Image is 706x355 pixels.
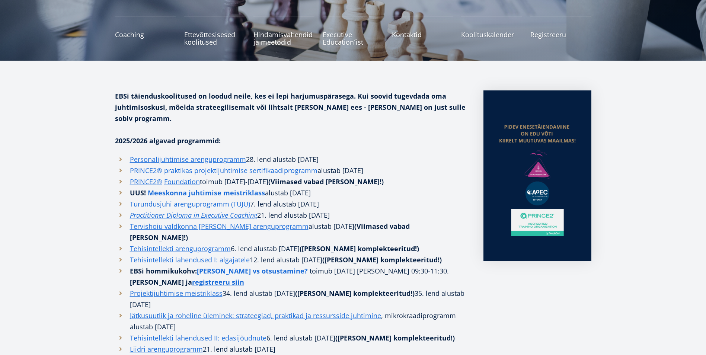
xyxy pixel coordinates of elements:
strong: [PERSON_NAME] ja [130,278,244,287]
a: Projektijuhtimise meistriklass [130,288,223,299]
li: . lend alustab [DATE] [115,210,469,221]
span: Kontaktid [392,31,453,38]
a: Personalijuhtimise arenguprogramm [130,154,246,165]
a: PRINCE2® praktikas projektijuhtimise sertifikaadiprogramm [130,165,317,176]
span: Hindamisvahendid ja meetodid [253,31,314,46]
strong: EBSi hommikukohv: [130,266,310,275]
strong: UUS! [130,188,146,197]
strong: ([PERSON_NAME] komplekteeritud!) [300,244,419,253]
a: registreeru siin [192,276,244,288]
span: Executive Education´ist [323,31,384,46]
a: Registreeru [530,16,591,46]
li: alustab [DATE] [115,221,469,243]
strong: ([PERSON_NAME] komplekteeritud!) [295,289,415,298]
li: 28. lend alustab [DATE] [115,154,469,165]
a: Tehisintellekti arenguprogramm [130,243,231,254]
strong: (Viimased vabad [PERSON_NAME]!) [268,177,384,186]
span: Koolituskalender [461,31,522,38]
strong: EBSi täienduskoolitused on loodud neile, kes ei lepi harjumuspärasega. Kui soovid tugevdada oma j... [115,92,466,123]
a: Ettevõttesisesed koolitused [184,16,245,46]
span: Ettevõttesisesed koolitused [184,31,245,46]
a: Hindamisvahendid ja meetodid [253,16,314,46]
a: Practitioner Diploma in Executive Coaching [130,210,257,221]
strong: ([PERSON_NAME] komplekteeritud!) [322,255,442,264]
a: Tehisintellekti lahendused II: edasijõudnute [130,332,266,343]
li: alustab [DATE] [115,187,469,198]
a: Tehisintellekti lahendused I: algajatele [130,254,250,265]
li: toimub [DATE]-[DATE] [115,176,469,187]
a: PRINCE2 [130,176,157,187]
a: Koolituskalender [461,16,522,46]
strong: 2025/2026 algavad programmid: [115,136,221,145]
a: ® [157,176,162,187]
a: [PERSON_NAME] vs otsustamine? [197,265,308,276]
a: Kontaktid [392,16,453,46]
a: Meeskonna juhtimise meistriklass [148,187,265,198]
li: 21. lend alustab [DATE] [115,343,469,355]
strong: ([PERSON_NAME] komplekteeritud!) [335,333,455,342]
a: Executive Education´ist [323,16,384,46]
a: Jätkusuutlik ja roheline üleminek: strateegiad, praktikad ja ressursside juhtimine [130,310,381,321]
a: Foundation [164,176,200,187]
a: Liidri arenguprogramm [130,343,203,355]
em: Practitioner Diploma in Executive Coaching [130,211,257,220]
li: 7. lend alustab [DATE] [115,198,469,210]
a: Tervishoiu valdkonna [PERSON_NAME] arenguprogramm [130,221,309,232]
span: Coaching [115,31,176,38]
li: 34. lend alustab [DATE] 35. lend alustab [DATE] [115,288,469,310]
li: , mikrokraadiprogramm alustab [DATE] [115,310,469,332]
a: Turundusjuhi arenguprogramm (TUJU) [130,198,250,210]
a: Coaching [115,16,176,46]
span: Registreeru [530,31,591,38]
li: 12. lend alustab [DATE] [115,254,469,265]
li: 6. lend alustab [DATE] [115,332,469,343]
i: 21 [257,211,265,220]
li: 6. lend alustab [DATE] [115,243,469,254]
li: alustab [DATE] [115,165,469,176]
li: toimub [DATE] [PERSON_NAME] 09:30-11:30. [115,265,469,288]
strong: Meeskonna juhtimise meistriklass [148,188,265,197]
